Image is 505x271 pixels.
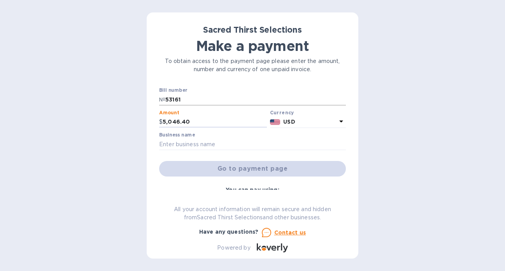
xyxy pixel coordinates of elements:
p: Powered by [217,244,250,252]
label: Business name [159,133,195,138]
input: 0.00 [163,116,267,128]
b: You can pay using: [226,187,279,193]
b: USD [283,119,295,125]
input: Enter bill number [165,94,346,105]
h1: Make a payment [159,38,346,54]
b: Currency [270,110,294,115]
label: Bill number [159,88,187,93]
p: To obtain access to the payment page please enter the amount, number and currency of one unpaid i... [159,57,346,73]
b: Have any questions? [199,229,259,235]
img: USD [270,119,281,125]
u: Contact us [274,229,306,236]
p: All your account information will remain secure and hidden from Sacred Thirst Selections and othe... [159,205,346,222]
p: № [159,96,165,104]
p: $ [159,118,163,126]
label: Amount [159,110,179,115]
input: Enter business name [159,138,346,150]
b: Sacred Thirst Selections [203,25,302,35]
